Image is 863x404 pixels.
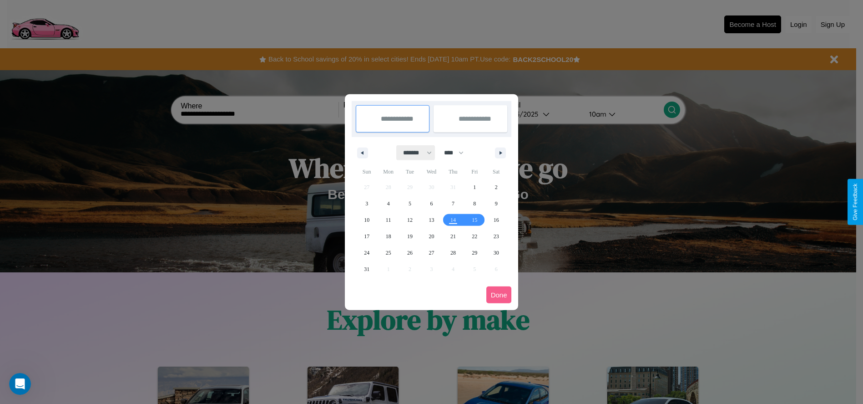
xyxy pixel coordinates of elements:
span: 9 [495,195,498,212]
button: 8 [464,195,485,212]
span: 14 [450,212,456,228]
span: 11 [386,212,391,228]
button: 17 [356,228,378,245]
span: 23 [494,228,499,245]
span: 17 [364,228,369,245]
span: 5 [409,195,411,212]
span: 1 [473,179,476,195]
button: 3 [356,195,378,212]
span: 28 [450,245,456,261]
button: 10 [356,212,378,228]
span: 24 [364,245,369,261]
button: 4 [378,195,399,212]
button: 14 [442,212,464,228]
button: 15 [464,212,485,228]
span: 8 [473,195,476,212]
span: 4 [387,195,390,212]
button: 13 [421,212,442,228]
span: Sun [356,164,378,179]
span: Sat [485,164,507,179]
span: 10 [364,212,369,228]
button: 20 [421,228,442,245]
span: 31 [364,261,369,277]
button: 1 [464,179,485,195]
button: 27 [421,245,442,261]
iframe: Intercom live chat [9,373,31,395]
span: Thu [442,164,464,179]
div: Give Feedback [852,184,858,220]
button: 29 [464,245,485,261]
button: 22 [464,228,485,245]
button: 19 [399,228,420,245]
button: 9 [485,195,507,212]
span: 20 [429,228,434,245]
span: 16 [494,212,499,228]
span: 21 [450,228,456,245]
span: 22 [472,228,477,245]
span: Wed [421,164,442,179]
span: 27 [429,245,434,261]
button: 5 [399,195,420,212]
button: 26 [399,245,420,261]
button: 28 [442,245,464,261]
span: 15 [472,212,477,228]
span: 7 [452,195,454,212]
button: 16 [485,212,507,228]
span: 30 [494,245,499,261]
span: Mon [378,164,399,179]
span: 6 [430,195,433,212]
button: Done [486,286,512,303]
button: 31 [356,261,378,277]
span: 2 [495,179,498,195]
span: 26 [407,245,413,261]
span: 12 [407,212,413,228]
button: 30 [485,245,507,261]
button: 12 [399,212,420,228]
button: 6 [421,195,442,212]
span: Fri [464,164,485,179]
span: 18 [386,228,391,245]
button: 25 [378,245,399,261]
button: 2 [485,179,507,195]
button: 18 [378,228,399,245]
span: Tue [399,164,420,179]
button: 23 [485,228,507,245]
span: 3 [365,195,368,212]
span: 25 [386,245,391,261]
button: 21 [442,228,464,245]
span: 29 [472,245,477,261]
span: 19 [407,228,413,245]
button: 24 [356,245,378,261]
button: 11 [378,212,399,228]
button: 7 [442,195,464,212]
span: 13 [429,212,434,228]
